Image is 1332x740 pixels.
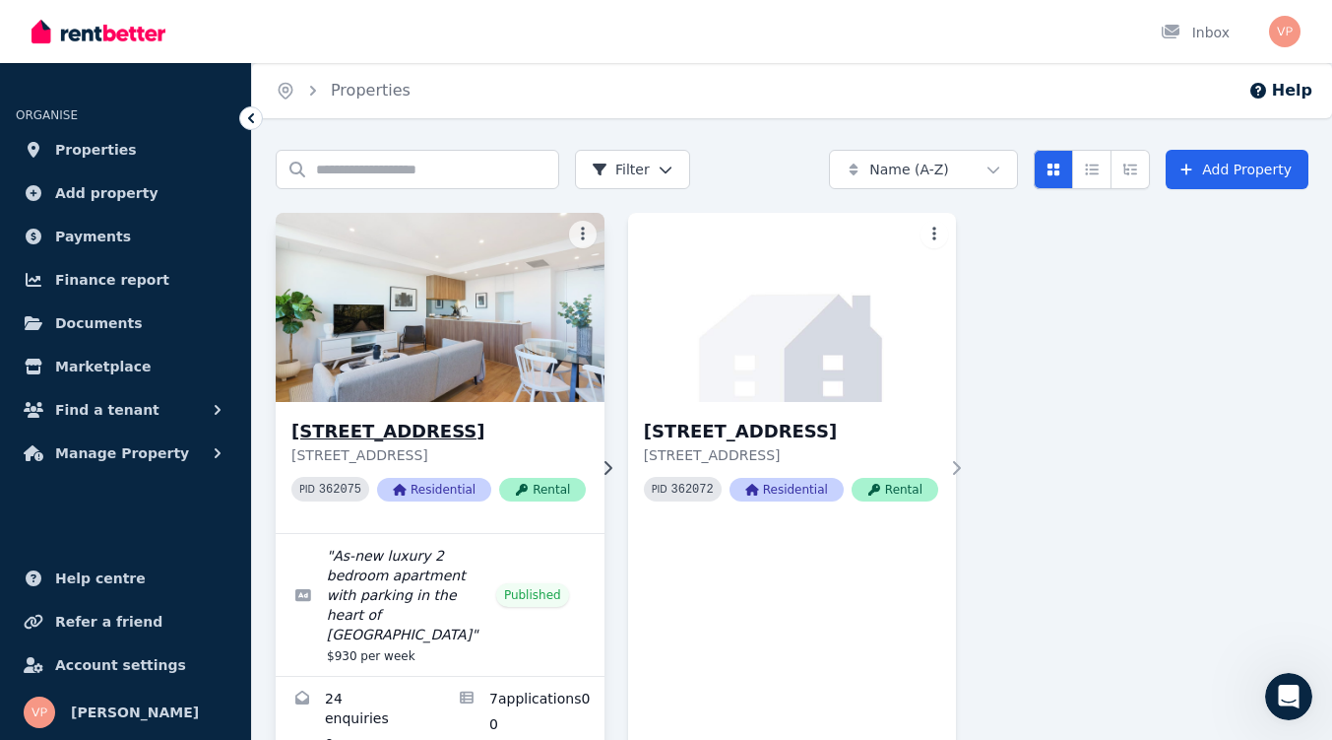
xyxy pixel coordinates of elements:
a: Edit listing: As-new luxury 2 bedroom apartment with parking in the heart of St Leonards [276,534,604,676]
div: Inbox [1161,23,1230,42]
span: ORGANISE [16,108,78,122]
h3: [STREET_ADDRESS] [291,418,586,445]
small: PID [652,484,667,495]
img: Profile image for Rochelle [309,32,349,71]
img: Vivien Phung [24,697,55,728]
img: Vivien Phung [1269,16,1300,47]
iframe: Intercom live chat [1265,673,1312,720]
span: Account settings [55,653,186,677]
div: Creating and Managing Your Ad [29,516,365,553]
span: Filter [592,160,650,179]
span: Manage Property [55,441,189,465]
div: Creating and Managing Your Ad [40,524,330,545]
span: Help centre [55,567,146,590]
div: Send us a message [40,283,329,303]
span: Home [43,608,88,622]
a: Properties [331,81,411,100]
button: Search for help [29,360,365,399]
span: Name (A-Z) [869,160,949,179]
a: 563-565 Pacific Hwy, St Leonards[STREET_ADDRESS][STREET_ADDRESS]PID 362072ResidentialRental [628,213,957,533]
button: Help [1248,79,1312,102]
a: 401/563-565 Pacific Hwy, St Leonards[STREET_ADDRESS][STREET_ADDRESS]PID 362075ResidentialRental [276,213,604,533]
nav: Breadcrumb [252,63,434,118]
div: Rental Payments - How They Work [40,415,330,436]
code: 362075 [319,483,361,497]
div: Rental Payments - How They Work [29,407,365,443]
button: Compact list view [1072,150,1111,189]
h3: [STREET_ADDRESS] [644,418,938,445]
span: Residential [729,478,844,502]
span: Documents [55,311,143,335]
a: Marketplace [16,347,235,386]
div: Send us a messageWe typically reply in under 30 minutes [20,266,374,341]
p: Hi [PERSON_NAME] 👋 [39,140,354,207]
a: Finance report [16,260,235,300]
span: Payments [55,225,131,248]
span: Residential [377,478,491,502]
div: Lease Agreement [29,480,365,516]
p: How can we help? [39,207,354,240]
button: Card view [1034,150,1073,189]
span: Marketplace [55,355,151,378]
a: Refer a friend [16,602,235,641]
img: 563-565 Pacific Hwy, St Leonards [628,213,957,402]
span: Finance report [55,268,169,292]
a: Add property [16,173,235,213]
a: Payments [16,217,235,256]
img: logo [39,37,182,69]
div: We typically reply in under 30 minutes [40,303,329,324]
button: More options [569,221,597,248]
div: How much does it cost? [40,451,330,472]
button: Filter [575,150,690,189]
button: Find a tenant [16,390,235,430]
span: Properties [55,138,137,162]
img: 401/563-565 Pacific Hwy, St Leonards [268,208,612,407]
a: Documents [16,303,235,343]
img: Profile image for Jodie [234,32,274,71]
a: Account settings [16,645,235,685]
a: Help centre [16,559,235,598]
span: Rental [499,478,586,502]
span: Help [312,608,344,622]
a: Add Property [1166,150,1308,189]
button: Messages [131,559,262,638]
span: Add property [55,181,159,205]
button: Name (A-Z) [829,150,1018,189]
code: 362072 [671,483,714,497]
button: Manage Property [16,434,235,473]
img: Profile image for Dan [272,32,311,71]
span: Search for help [40,370,159,390]
button: Help [263,559,394,638]
small: PID [299,484,315,495]
span: Rental [852,478,938,502]
div: How much does it cost? [29,443,365,480]
button: More options [920,221,948,248]
div: View options [1034,150,1150,189]
a: Properties [16,130,235,169]
span: [PERSON_NAME] [71,701,199,724]
img: RentBetter [32,17,165,46]
button: Expanded list view [1110,150,1150,189]
span: Find a tenant [55,398,159,422]
span: Refer a friend [55,610,162,634]
p: [STREET_ADDRESS] [644,445,938,465]
p: [STREET_ADDRESS] [291,445,586,465]
span: Messages [163,608,231,622]
div: Lease Agreement [40,488,330,508]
